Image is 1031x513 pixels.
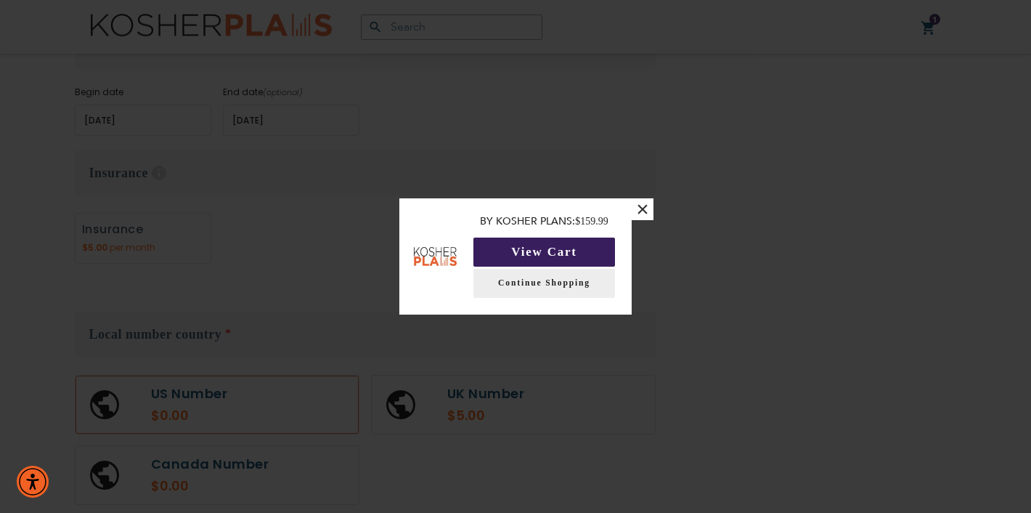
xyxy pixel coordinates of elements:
span: $159.99 [575,216,608,227]
p: By Kosher Plans: [471,213,617,231]
button: × [632,198,653,220]
button: View Cart [473,238,615,267]
a: Continue Shopping [473,269,615,298]
div: Accessibility Menu [17,466,49,498]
